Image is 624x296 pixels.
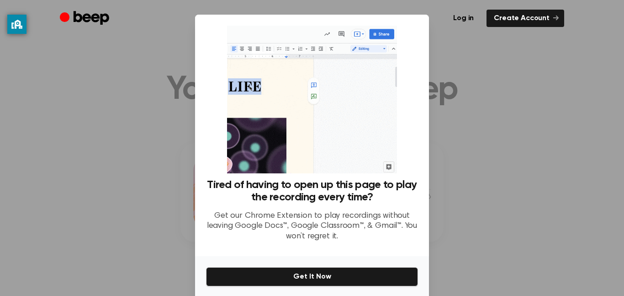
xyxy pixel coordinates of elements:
[60,10,111,27] a: Beep
[206,211,418,242] p: Get our Chrome Extension to play recordings without leaving Google Docs™, Google Classroom™, & Gm...
[206,179,418,204] h3: Tired of having to open up this page to play the recording every time?
[206,267,418,286] button: Get It Now
[7,15,26,34] button: privacy banner
[487,10,564,27] a: Create Account
[446,10,481,27] a: Log in
[227,26,397,173] img: Beep extension in action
